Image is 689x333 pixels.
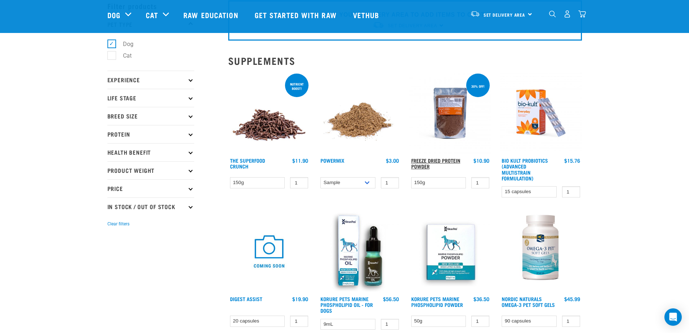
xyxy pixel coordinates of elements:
div: $3.00 [386,158,399,163]
div: $19.90 [292,296,308,302]
a: Vethub [346,0,388,29]
label: Dog [111,39,136,49]
a: Raw Education [176,0,247,29]
input: 1 [290,177,308,188]
img: OI Lfront 1024x1024 [319,211,401,293]
input: 1 [381,177,399,188]
img: user.png [563,10,571,18]
p: Experience [107,71,194,89]
img: FD Protein Powder [409,72,492,154]
input: 1 [471,316,489,327]
a: Powermix [320,159,344,162]
input: 1 [562,316,580,327]
p: In Stock / Out Of Stock [107,197,194,216]
div: $11.90 [292,158,308,163]
img: home-icon@2x.png [578,10,586,18]
p: Breed Size [107,107,194,125]
a: Freeze Dried Protein Powder [411,159,460,167]
img: 1311 Superfood Crunch 01 [228,72,310,154]
a: Korure Pets Marine Phospholipid Powder [411,297,463,306]
img: Pile Of PowerMix For Pets [319,72,401,154]
input: 1 [381,319,399,330]
span: Set Delivery Area [484,13,526,16]
button: Clear filters [107,221,129,227]
h2: Supplements [228,55,582,66]
img: COMING SOON [228,211,310,293]
div: $15.76 [564,158,580,163]
input: 1 [471,177,489,188]
div: nutrient boost! [285,79,309,94]
img: van-moving.png [470,11,480,17]
p: Life Stage [107,89,194,107]
label: Cat [111,51,135,60]
img: 2023 AUG RE Product1724 [500,72,582,154]
a: Get started with Raw [247,0,346,29]
a: The Superfood Crunch [230,159,265,167]
p: Health Benefit [107,143,194,161]
input: 1 [290,316,308,327]
div: Open Intercom Messenger [664,308,682,326]
a: Bio Kult Probiotics (Advanced Multistrain Formulation) [502,159,548,179]
p: Protein [107,125,194,143]
img: home-icon-1@2x.png [549,11,556,17]
a: Nordic Naturals Omega-3 Pet Soft Gels [502,297,555,306]
img: POWDER01 65ae0065 919d 4332 9357 5d1113de9ef1 1024x1024 [409,211,492,293]
a: Dog [107,9,120,20]
div: $56.50 [383,296,399,302]
p: Product Weight [107,161,194,179]
div: $45.99 [564,296,580,302]
div: $36.50 [473,296,489,302]
a: Cat [146,9,158,20]
img: Bottle Of Omega3 Pet With 90 Capsules For Pets [500,211,582,293]
p: Price [107,179,194,197]
div: $10.90 [473,158,489,163]
input: 1 [562,186,580,197]
a: Digest Assist [230,297,262,300]
div: 30% off! [468,81,488,92]
a: Korure Pets Marine Phospholipid Oil - for Dogs [320,297,373,312]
